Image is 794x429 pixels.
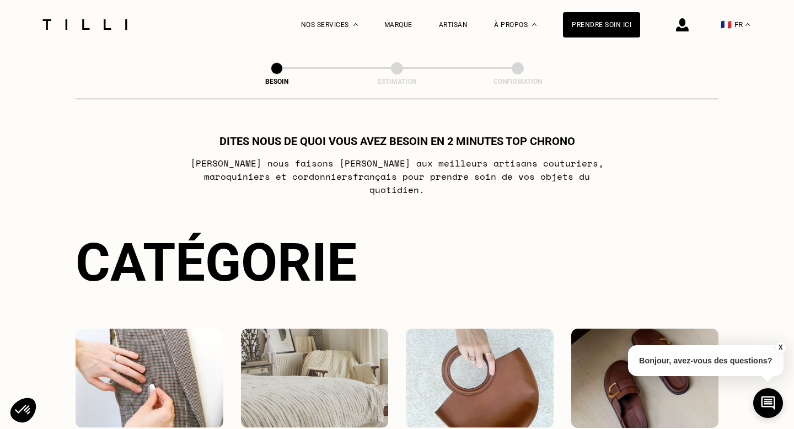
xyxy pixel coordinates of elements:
img: Accessoires [406,329,554,428]
div: Catégorie [76,232,718,293]
div: Estimation [342,78,452,85]
span: 🇫🇷 [721,19,732,30]
img: menu déroulant [745,23,750,26]
p: Bonjour, avez-vous des questions? [628,345,784,376]
a: Artisan [439,21,468,29]
img: Intérieur [241,329,389,428]
img: Menu déroulant [353,23,358,26]
a: Prendre soin ici [563,12,640,37]
p: [PERSON_NAME] nous faisons [PERSON_NAME] aux meilleurs artisans couturiers , maroquiniers et cord... [179,157,616,196]
img: Menu déroulant à propos [532,23,537,26]
button: X [775,341,786,353]
a: Marque [384,21,412,29]
img: Chaussures [571,329,719,428]
h1: Dites nous de quoi vous avez besoin en 2 minutes top chrono [219,135,575,148]
div: Besoin [222,78,332,85]
img: icône connexion [676,18,689,31]
div: Confirmation [463,78,573,85]
img: Vêtements [76,329,223,428]
img: Logo du service de couturière Tilli [39,19,131,30]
